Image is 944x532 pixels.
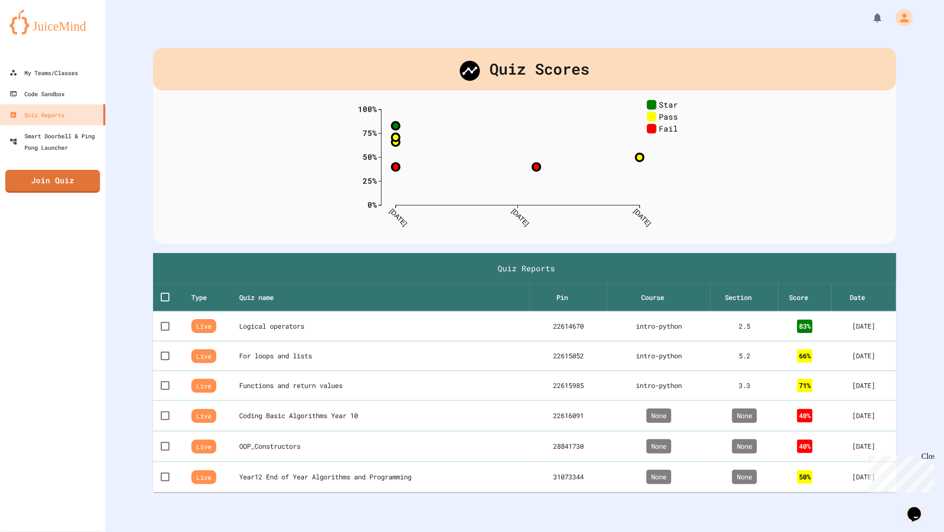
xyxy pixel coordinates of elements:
[832,462,896,492] td: [DATE]
[239,311,530,341] th: Logical operators
[239,462,530,492] th: Year12 End of Year Algorithms and Programming
[641,292,677,303] span: Course
[363,176,377,186] text: 25%
[530,371,607,400] td: 22615985
[510,207,530,227] text: [DATE]
[239,400,530,431] th: Coding Basic Algorithms Year 10
[10,88,65,100] div: Code Sandbox
[530,431,607,462] td: 28841730
[797,349,812,363] div: 66 %
[615,351,703,361] div: intro-python
[832,431,896,462] td: [DATE]
[615,381,703,390] div: intro-python
[904,494,934,522] iframe: chat widget
[832,371,896,400] td: [DATE]
[615,321,703,331] div: intro-python
[797,470,812,484] div: 50 %
[191,379,216,393] span: Live
[5,170,100,193] a: Join Quiz
[239,431,530,462] th: OOP_Constructors
[850,292,878,303] span: Date
[718,351,771,361] div: 5 . 2
[797,440,812,453] div: 40 %
[10,130,101,153] div: Smart Doorbell & Ping Pong Launcher
[4,4,66,61] div: Chat with us now!Close
[732,470,757,484] div: None
[191,319,216,333] span: Live
[659,111,678,121] text: Pass
[659,123,678,133] text: Fail
[732,409,757,423] div: None
[659,99,678,109] text: Star
[191,409,216,423] span: Live
[10,109,65,121] div: Quiz Reports
[718,321,771,331] div: 2 . 5
[153,48,896,90] div: Quiz Scores
[865,452,934,493] iframe: chat widget
[239,341,530,371] th: For loops and lists
[239,371,530,400] th: Functions and return values
[388,207,408,227] text: [DATE]
[797,379,812,392] div: 71 %
[789,292,821,303] span: Score
[530,462,607,492] td: 31073344
[239,292,286,303] span: Quiz name
[646,409,671,423] div: None
[10,10,96,34] img: logo-orange.svg
[832,311,896,341] td: [DATE]
[725,292,764,303] span: Section
[886,7,915,29] div: My Account
[832,400,896,431] td: [DATE]
[530,341,607,371] td: 22615052
[358,104,377,114] text: 100%
[191,349,216,363] span: Live
[191,440,216,454] span: Live
[632,207,652,227] text: [DATE]
[530,400,607,431] td: 22616091
[556,292,580,303] span: Pin
[797,409,812,422] div: 40 %
[530,311,607,341] td: 22614670
[732,439,757,454] div: None
[10,67,78,78] div: My Teams/Classes
[832,341,896,371] td: [DATE]
[191,292,219,303] span: Type
[646,439,671,454] div: None
[191,470,216,484] span: Live
[363,128,377,138] text: 75%
[718,381,771,390] div: 3 . 3
[363,152,377,162] text: 50%
[161,263,892,274] h1: Quiz Reports
[646,470,671,484] div: None
[797,320,812,333] div: 83 %
[367,199,377,210] text: 0%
